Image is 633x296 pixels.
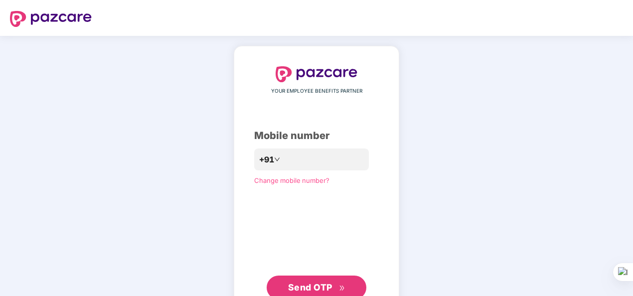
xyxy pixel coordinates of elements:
img: logo [10,11,92,27]
div: Mobile number [254,128,379,144]
a: Change mobile number? [254,176,329,184]
img: logo [276,66,357,82]
span: double-right [339,285,345,292]
span: down [274,156,280,162]
span: Send OTP [288,282,332,293]
span: +91 [259,153,274,166]
span: YOUR EMPLOYEE BENEFITS PARTNER [271,87,362,95]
